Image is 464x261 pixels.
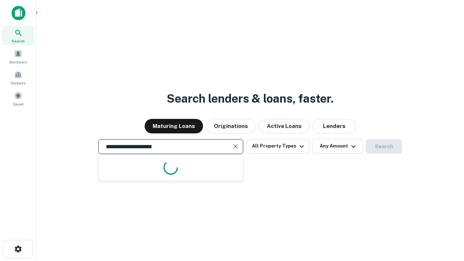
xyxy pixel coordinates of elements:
[2,89,34,108] a: Saved
[13,101,24,107] span: Saved
[246,139,309,154] button: All Property Types
[2,47,34,66] a: Borrowers
[145,119,203,133] button: Maturing Loans
[259,119,310,133] button: Active Loans
[167,90,333,107] h3: Search lenders & loans, faster.
[231,141,241,152] button: Clear
[2,26,34,45] a: Search
[12,6,25,20] img: capitalize-icon.png
[312,139,363,154] button: Any Amount
[9,59,27,65] span: Borrowers
[206,119,256,133] button: Originations
[12,38,25,44] span: Search
[312,119,356,133] button: Lenders
[2,68,34,87] a: Contacts
[11,80,25,86] span: Contacts
[428,203,464,238] iframe: Chat Widget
